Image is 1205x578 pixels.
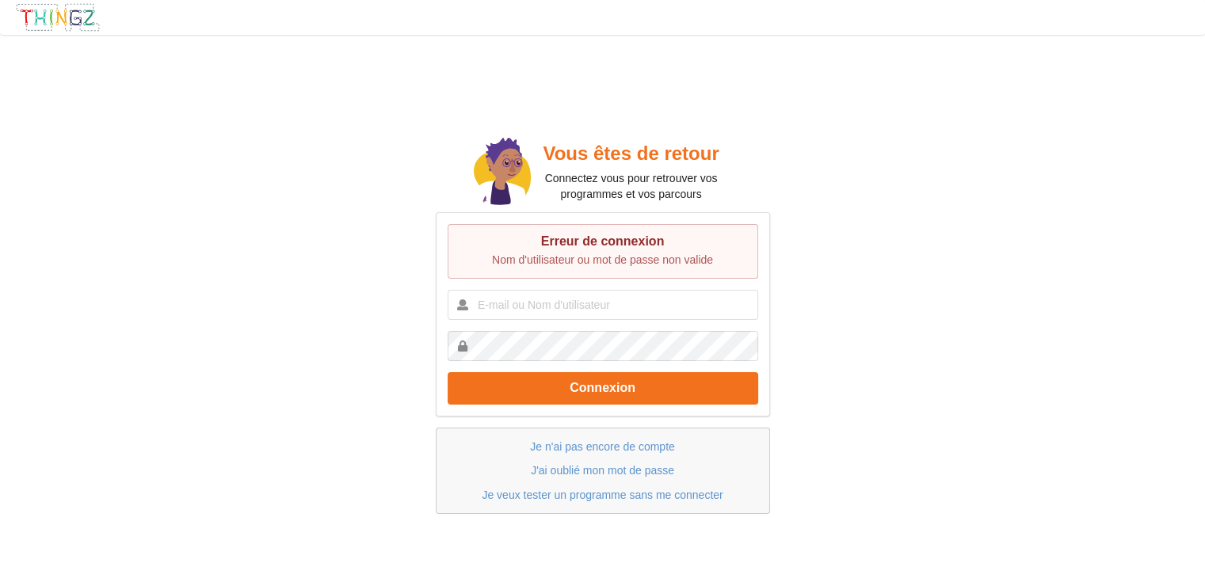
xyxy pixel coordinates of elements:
[474,138,531,207] img: doc.svg
[531,170,731,202] p: Connectez vous pour retrouver vos programmes et vos parcours
[531,142,731,166] h2: Vous êtes de retour
[448,372,758,405] button: Connexion
[448,290,758,320] input: E-mail ou Nom d'utilisateur
[482,489,723,501] a: Je veux tester un programme sans me connecter
[464,234,742,249] div: Erreur de connexion
[531,464,674,477] a: J'ai oublié mon mot de passe
[15,2,101,32] img: thingz_logo.png
[530,440,674,453] a: Je n'ai pas encore de compte
[464,252,742,268] p: Nom d'utilisateur ou mot de passe non valide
